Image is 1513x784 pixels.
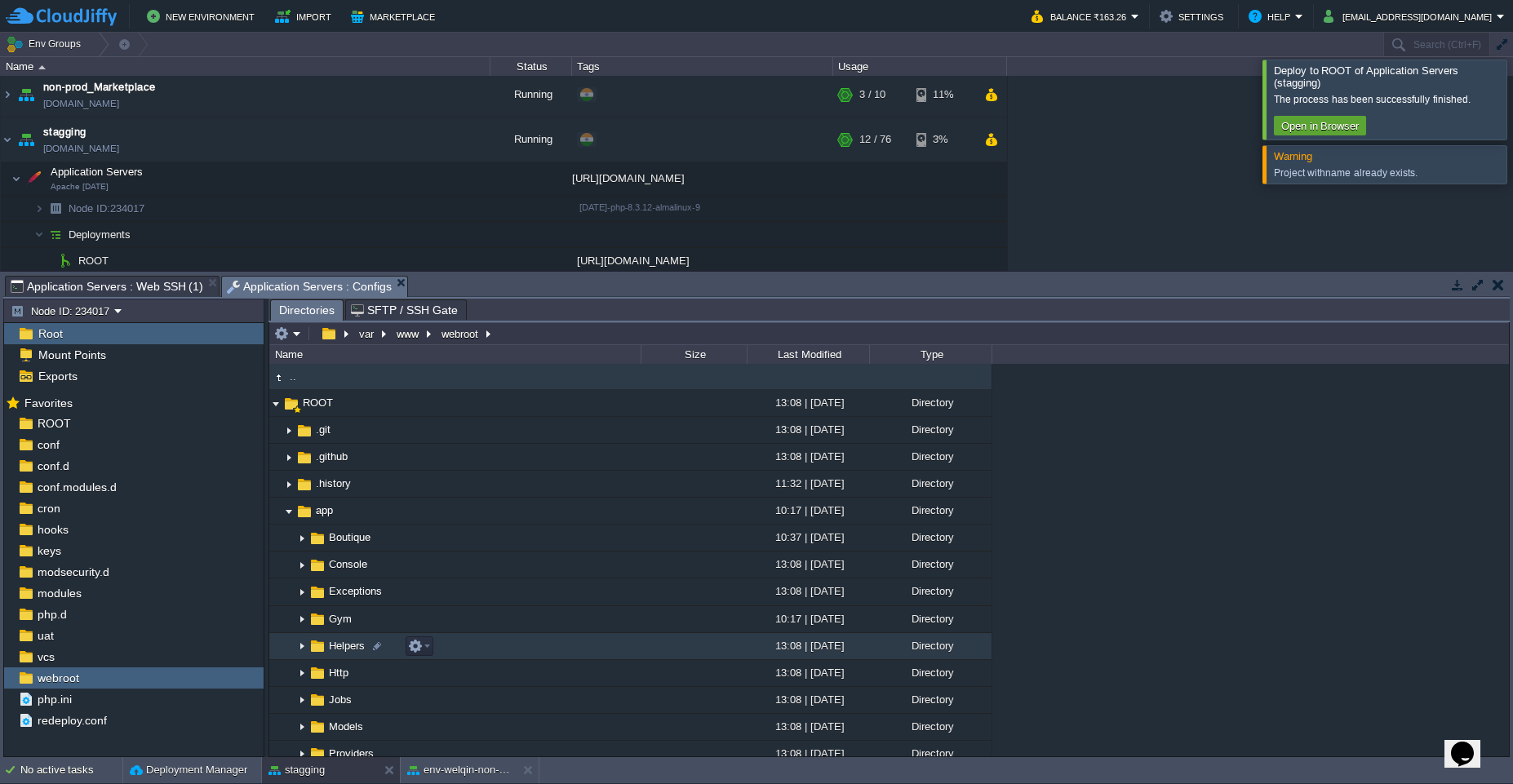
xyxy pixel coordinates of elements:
img: AMDAwAAAACH5BAEAAAAALAAAAAABAAEAAAICRAEAOw== [308,610,326,628]
a: Boutique [326,530,373,544]
a: .history [313,476,353,490]
a: app [313,503,335,517]
img: AMDAwAAAACH5BAEAAAAALAAAAAABAAEAAAICRAEAOw== [44,248,54,273]
div: Directory [869,660,992,685]
span: Warning [1274,150,1312,162]
a: ROOT [34,416,73,431]
a: Root [35,326,65,341]
div: Tags [573,57,832,76]
div: 13:08 | [DATE] [747,551,869,577]
a: Providers [326,746,376,760]
button: New Environment [147,7,260,26]
iframe: chat widget [1444,719,1497,768]
button: Open in Browser [1276,118,1364,133]
a: conf [34,437,62,452]
div: Directory [869,498,992,523]
img: AMDAwAAAACH5BAEAAAAALAAAAAABAAEAAAICRAEAOw== [22,162,45,195]
button: stagging [268,762,325,778]
div: 10:17 | [DATE] [747,498,869,523]
a: Application ServersApache [DATE] [49,166,145,178]
button: webroot [439,326,482,341]
a: Helpers [326,639,367,653]
span: modules [34,586,84,600]
img: AMDAwAAAACH5BAEAAAAALAAAAAABAAEAAAICRAEAOw== [269,369,287,387]
span: Deploy to ROOT of Application Servers (stagging) [1274,64,1458,89]
img: AMDAwAAAACH5BAEAAAAALAAAAAABAAEAAAICRAEAOw== [295,715,308,740]
div: 13:08 | [DATE] [747,633,869,658]
a: stagging [43,124,87,140]
span: .github [313,450,350,463]
a: .git [313,423,333,436]
div: 13:08 | [DATE] [747,390,869,415]
img: AMDAwAAAACH5BAEAAAAALAAAAAABAAEAAAICRAEAOw== [295,476,313,494]
div: 3% [916,117,969,162]
img: AMDAwAAAACH5BAEAAAAALAAAAAABAAEAAAICRAEAOw== [1,73,14,117]
a: Http [326,666,351,680]
img: AMDAwAAAACH5BAEAAAAALAAAAAABAAEAAAICRAEAOw== [295,503,313,520]
span: conf.modules.d [34,480,119,494]
div: Directory [869,551,992,577]
a: non-prod_Marketplace [43,79,156,95]
span: php.ini [34,692,74,706]
button: Balance ₹163.26 [1032,7,1131,26]
div: Directory [869,633,992,658]
img: AMDAwAAAACH5BAEAAAAALAAAAAABAAEAAAICRAEAOw== [44,196,67,221]
div: Directory [869,578,992,604]
img: AMDAwAAAACH5BAEAAAAALAAAAAABAAEAAAICRAEAOw== [308,718,326,736]
span: Exports [35,369,80,383]
div: Directory [869,390,992,415]
div: Directory [869,606,992,631]
div: Directory [869,471,992,496]
span: Application Servers : Configs [227,277,392,297]
a: keys [34,543,64,558]
span: hooks [34,522,71,537]
button: www [394,326,423,341]
div: 13:08 | [DATE] [747,660,869,685]
img: AMDAwAAAACH5BAEAAAAALAAAAAABAAEAAAICRAEAOw== [15,117,38,162]
img: AMDAwAAAACH5BAEAAAAALAAAAAABAAEAAAICRAEAOw== [11,162,21,195]
span: Favorites [21,396,75,410]
div: Status [491,57,571,76]
a: Exceptions [326,584,384,598]
button: Deployment Manager [130,762,247,778]
button: Marketplace [351,7,440,26]
a: uat [34,628,56,643]
button: env-welqin-non-prod [407,762,510,778]
a: Mount Points [35,348,109,362]
a: .. [287,370,299,383]
img: AMDAwAAAACH5BAEAAAAALAAAAAABAAEAAAICRAEAOw== [295,634,308,659]
span: webroot [34,671,82,685]
img: AMDAwAAAACH5BAEAAAAALAAAAAABAAEAAAICRAEAOw== [295,742,308,767]
div: 11:32 | [DATE] [747,471,869,496]
a: cron [34,501,63,516]
span: Apache [DATE] [51,182,109,192]
img: AMDAwAAAACH5BAEAAAAALAAAAAABAAEAAAICRAEAOw== [308,529,326,547]
div: 12 / 76 [859,117,891,162]
span: php.d [34,607,69,622]
a: [DOMAIN_NAME] [43,95,119,112]
a: ROOT [300,396,335,409]
div: Size [642,345,747,364]
div: Directory [869,714,992,739]
input: Click to enter the path [269,322,1509,345]
span: Jobs [326,693,354,706]
img: AMDAwAAAACH5BAEAAAAALAAAAAABAAEAAAICRAEAOw== [308,556,326,574]
img: AMDAwAAAACH5BAEAAAAALAAAAAABAAEAAAICRAEAOw== [295,607,308,632]
div: 13:08 | [DATE] [747,578,869,604]
a: Gym [326,612,354,626]
img: AMDAwAAAACH5BAEAAAAALAAAAAABAAEAAAICRAEAOw== [295,580,308,605]
button: Help [1249,7,1295,26]
span: Application Servers [49,165,145,179]
a: Favorites [21,396,75,410]
div: [URL][DOMAIN_NAME] [572,248,833,273]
